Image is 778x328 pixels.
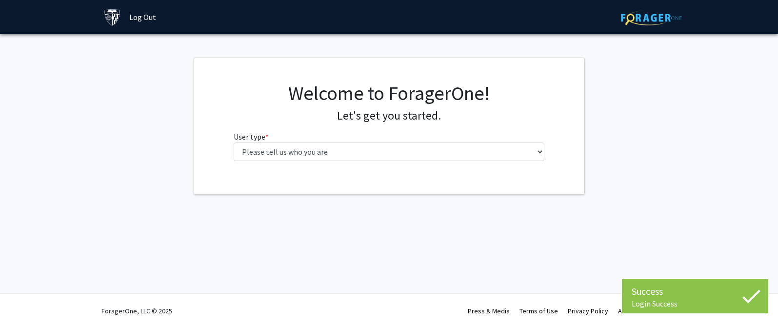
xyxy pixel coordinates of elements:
[234,109,544,123] h4: Let's get you started.
[632,299,758,308] div: Login Success
[234,131,268,143] label: User type
[104,9,121,26] img: Johns Hopkins University Logo
[568,307,608,315] a: Privacy Policy
[519,307,558,315] a: Terms of Use
[101,294,172,328] div: ForagerOne, LLC © 2025
[234,82,544,105] h1: Welcome to ForagerOne!
[621,10,682,25] img: ForagerOne Logo
[632,284,758,299] div: Success
[468,307,510,315] a: Press & Media
[618,307,636,315] a: About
